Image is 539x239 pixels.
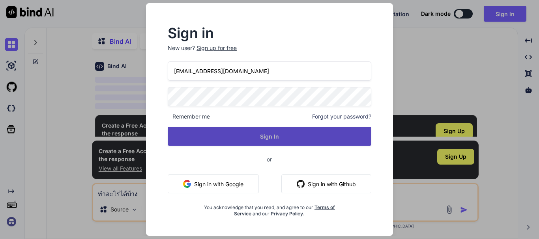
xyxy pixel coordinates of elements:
[312,113,371,120] span: Forgot your password?
[168,113,210,120] span: Remember me
[297,180,305,188] img: github
[281,174,371,193] button: Sign in with Github
[168,174,259,193] button: Sign in with Google
[168,61,371,81] input: Login or Email
[271,211,305,217] a: Privacy Policy.
[168,127,371,146] button: Sign In
[235,150,303,169] span: or
[197,44,237,52] div: Sign up for free
[168,27,371,39] h2: Sign in
[183,180,191,188] img: google
[168,44,371,61] p: New user?
[234,204,335,217] a: Terms of Service
[202,200,337,217] div: You acknowledge that you read, and agree to our and our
